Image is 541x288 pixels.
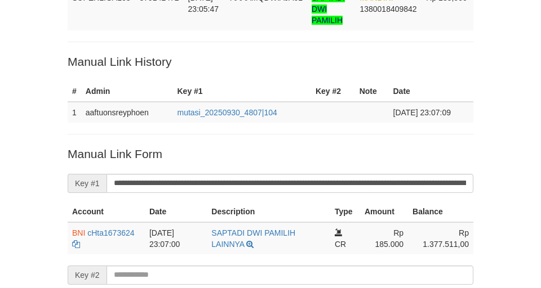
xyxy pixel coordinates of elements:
span: BNI [72,228,85,237]
span: Key #1 [68,174,107,193]
a: cHta1673624 [87,228,134,237]
th: Key #1 [173,81,311,102]
th: Description [207,201,330,222]
td: [DATE] 23:07:00 [145,222,207,254]
a: mutasi_20250930_4807|104 [178,108,277,117]
th: Admin [81,81,173,102]
th: Type [330,201,360,222]
th: # [68,81,81,102]
th: Date [389,81,474,102]
td: Rp 185.000 [360,222,408,254]
span: CR [335,240,346,249]
span: Key #2 [68,265,107,285]
a: Copy cHta1673624 to clipboard [72,240,80,249]
th: Account [68,201,145,222]
th: Note [355,81,389,102]
p: Manual Link History [68,53,473,70]
td: aaftuonsreyphoen [81,102,173,123]
td: [DATE] 23:07:09 [389,102,474,123]
th: Amount [360,201,408,222]
th: Balance [408,201,473,222]
th: Key #2 [311,81,355,102]
span: Copy 1380018409842 to clipboard [360,4,416,13]
td: Rp 1.377.511,00 [408,222,473,254]
p: Manual Link Form [68,146,473,162]
td: 1 [68,102,81,123]
th: Date [145,201,207,222]
a: SAPTADI DWI PAMILIH LAINNYA [211,228,295,249]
